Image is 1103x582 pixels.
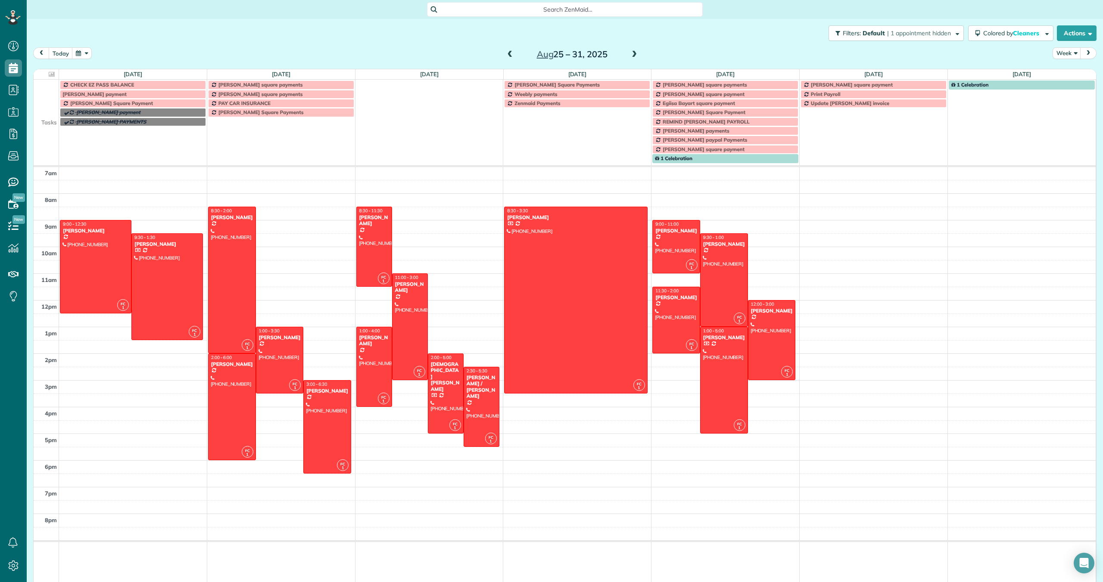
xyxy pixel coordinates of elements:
span: 4pm [45,410,57,417]
div: [PERSON_NAME] [655,228,698,234]
small: 1 [686,264,697,272]
span: [PERSON_NAME] square payment [811,81,893,88]
div: [PERSON_NAME] [751,308,793,314]
span: [PERSON_NAME] Square Payments [218,109,304,115]
span: [PERSON_NAME] square payments [218,91,303,97]
span: 3:00 - 6:30 [306,381,327,387]
span: [PERSON_NAME] Square Payment [70,100,153,106]
span: 8am [45,196,57,203]
div: [PERSON_NAME] [655,294,698,300]
small: 1 [378,397,389,406]
span: 10am [41,250,57,257]
span: 12:00 - 3:00 [751,301,774,307]
span: 9am [45,223,57,230]
span: 8:30 - 11:30 [359,208,383,214]
span: Cleaners [1013,29,1041,37]
a: [DATE] [272,71,290,77]
small: 1 [337,464,348,472]
span: FC [293,381,297,386]
button: prev [33,47,50,59]
small: 1 [450,424,461,432]
span: FC [381,395,386,399]
span: 7am [45,170,57,176]
div: Open Intercom Messenger [1074,553,1094,573]
a: Filters: Default | 1 appointment hidden [824,25,964,41]
span: CHECK EZ PASS BALANCE [70,81,134,88]
span: 1:00 - 3:30 [259,328,280,334]
span: [PERSON_NAME] Square Payment [663,109,745,115]
span: Print Payroll [811,91,841,97]
button: Filters: Default | 1 appointment hidden [829,25,964,41]
div: [DEMOGRAPHIC_DATA][PERSON_NAME] [430,361,461,392]
div: [PERSON_NAME] [507,214,645,220]
span: FC [785,368,789,373]
span: 2:30 - 5:30 [467,368,487,374]
span: New [12,193,25,202]
span: FC [637,381,642,386]
div: [PERSON_NAME] [395,281,425,294]
span: 8:30 - 3:30 [507,208,528,214]
span: 1:00 - 4:00 [359,328,380,334]
h2: 25 – 31, 2025 [518,50,626,59]
div: [PERSON_NAME] [703,334,745,341]
span: 1:00 - 5:00 [703,328,724,334]
span: Filters: [843,29,861,37]
span: [PERSON_NAME] payment [62,91,127,97]
span: 7pm [45,490,57,497]
span: 2pm [45,356,57,363]
a: [DATE] [124,71,142,77]
div: [PERSON_NAME] [703,241,745,247]
span: FC [381,275,386,279]
button: today [49,47,73,59]
div: [PERSON_NAME] [134,241,200,247]
button: next [1080,47,1097,59]
div: [PERSON_NAME] [259,334,301,341]
span: Egiisa Bayart square payment [663,100,735,106]
span: 11:00 - 3:00 [395,275,418,280]
button: Week [1053,47,1081,59]
small: 1 [242,451,253,459]
span: Update [PERSON_NAME] invoice [811,100,889,106]
span: 2:00 - 5:00 [431,355,452,360]
span: 9:30 - 1:00 [703,235,724,240]
span: 3pm [45,383,57,390]
button: Actions [1057,25,1097,41]
small: 1 [634,384,645,392]
span: [PERSON_NAME] payment [76,109,140,115]
span: FC [737,421,742,426]
small: 1 [290,384,300,392]
span: [PERSON_NAME] square payments [663,81,747,88]
span: New [12,215,25,224]
span: [PERSON_NAME] PAYMENTS [76,118,146,125]
span: FC [737,315,742,319]
span: FC [689,341,694,346]
span: 1pm [45,330,57,337]
span: FC [453,421,458,426]
span: FC [245,341,250,346]
span: 6pm [45,463,57,470]
span: 1 Celebration [655,155,692,161]
button: Colored byCleaners [968,25,1053,41]
span: [PERSON_NAME] square payment [663,91,745,97]
a: [DATE] [1013,71,1031,77]
span: 2:00 - 6:00 [211,355,232,360]
a: [DATE] [420,71,439,77]
span: 12pm [41,303,57,310]
span: [PERSON_NAME] square payment [663,146,745,152]
span: [PERSON_NAME] square payments [218,81,303,88]
span: PAY CAR INSURANCE [218,100,271,106]
span: 8pm [45,517,57,523]
span: FC [489,435,493,440]
small: 1 [734,424,745,432]
small: 1 [414,371,425,379]
span: 9:00 - 11:00 [655,221,679,227]
span: Colored by [983,29,1042,37]
small: 1 [118,304,128,312]
div: [PERSON_NAME] [211,214,253,220]
span: FC [192,328,197,333]
span: [PERSON_NAME] paypal Payments [663,136,747,143]
span: Weebly payments [514,91,557,97]
div: [PERSON_NAME] / [PERSON_NAME] [466,375,497,399]
span: 1 Celebration [951,81,989,88]
small: 1 [486,437,496,446]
